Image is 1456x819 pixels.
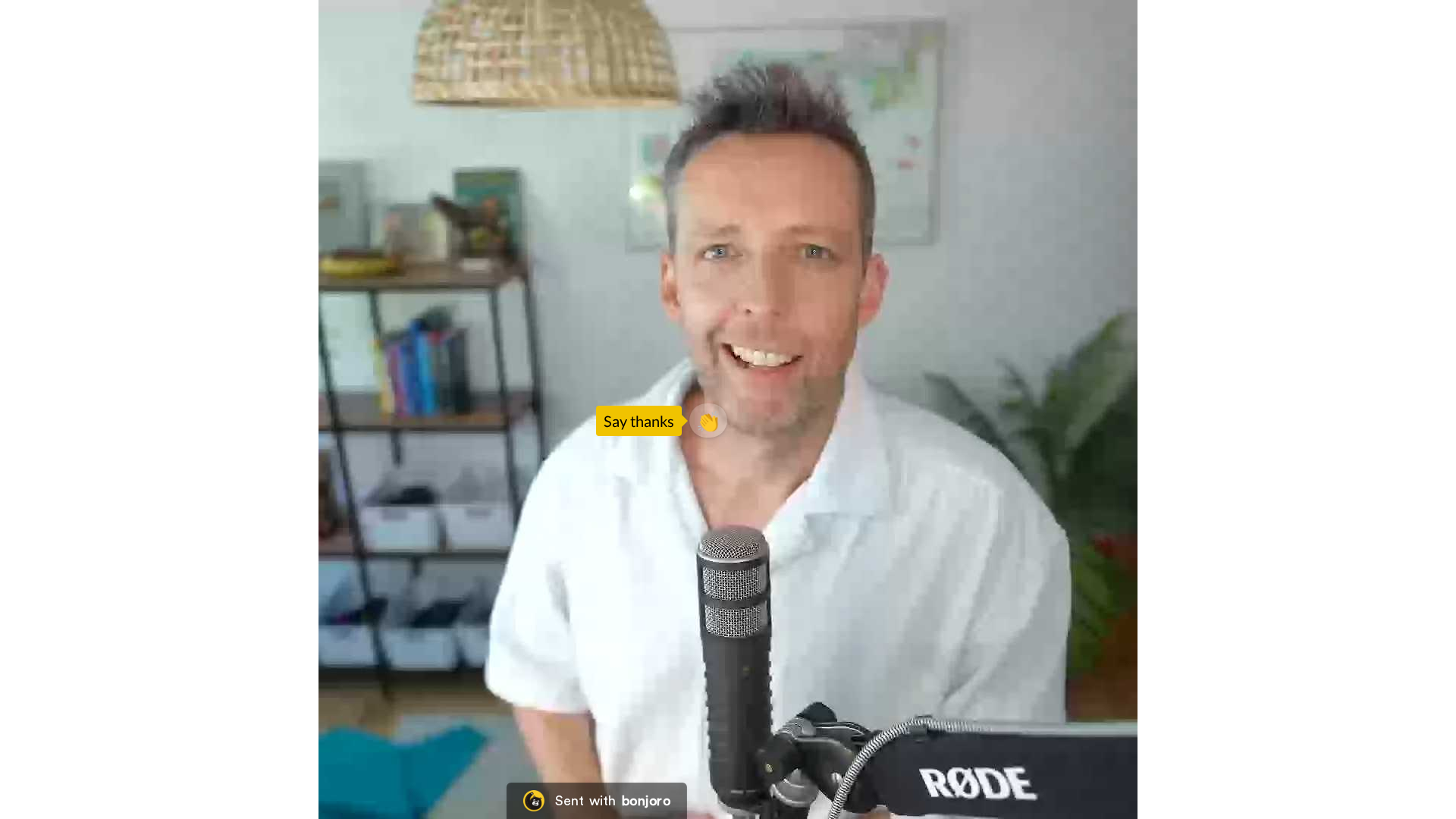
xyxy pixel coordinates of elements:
[555,794,616,808] div: Sent with
[507,783,687,819] a: Bonjoro LogoSent withbonjoro
[622,794,670,808] div: bonjoro
[689,403,727,438] button: 👏
[689,409,727,433] span: 👏
[523,790,544,811] img: Bonjoro Logo
[596,406,682,436] div: Say thanks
